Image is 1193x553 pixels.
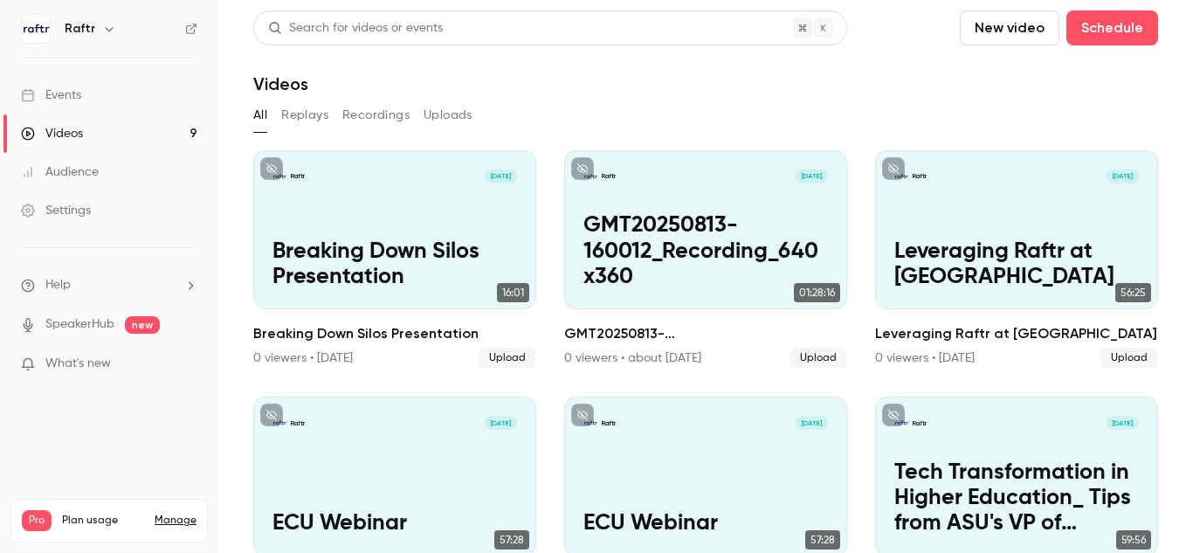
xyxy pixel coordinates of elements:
a: Breaking Down Silos PresentationRaftr[DATE]Breaking Down Silos Presentation16:01Breaking Down Sil... [253,150,536,369]
button: unpublished [882,157,905,180]
div: Events [21,86,81,104]
span: Upload [790,348,847,369]
p: Raftr [913,171,927,181]
li: Breaking Down Silos Presentation [253,150,536,369]
p: GMT20250813-160012_Recording_640x360 [583,213,828,290]
iframe: Noticeable Trigger [176,356,197,372]
div: 0 viewers • [DATE] [875,349,975,367]
h1: Videos [253,73,308,94]
button: unpublished [571,157,594,180]
h2: Leveraging Raftr at [GEOGRAPHIC_DATA] [875,323,1158,344]
p: Raftr [602,171,616,181]
section: Videos [253,10,1158,543]
span: 01:28:16 [794,283,840,302]
span: [DATE] [1107,416,1139,430]
p: Raftr [913,418,927,428]
div: 0 viewers • [DATE] [253,349,353,367]
button: Schedule [1066,10,1158,45]
span: 59:56 [1116,530,1151,550]
a: Manage [155,514,197,528]
p: ECU Webinar [272,511,517,536]
h6: Raftr [65,20,95,38]
p: Raftr [291,171,305,181]
h2: GMT20250813-160012_Recording_640x360 [564,323,847,344]
button: Recordings [342,101,410,129]
p: Raftr [291,418,305,428]
span: Upload [479,348,536,369]
button: unpublished [260,157,283,180]
div: Videos [21,125,83,142]
span: 57:28 [805,530,840,550]
p: Leveraging Raftr at [GEOGRAPHIC_DATA] [894,239,1139,291]
p: Breaking Down Silos Presentation [272,239,517,291]
button: All [253,101,267,129]
span: [DATE] [796,169,828,183]
div: 0 viewers • about [DATE] [564,349,701,367]
span: 16:01 [497,283,529,302]
span: new [125,316,160,334]
span: [DATE] [796,416,828,430]
div: Search for videos or events [268,19,443,38]
p: Tech Transformation in Higher Education_ Tips from ASU's VP of Technology for Deploying a Campus App [894,460,1139,537]
span: Pro [22,510,52,531]
a: Leveraging Raftr at St Margaret's CollegeRaftr[DATE]Leveraging Raftr at [GEOGRAPHIC_DATA]56:25Lev... [875,150,1158,369]
li: help-dropdown-opener [21,276,197,294]
span: Plan usage [62,514,144,528]
li: Leveraging Raftr at St Margaret's College [875,150,1158,369]
p: ECU Webinar [583,511,828,536]
div: Settings [21,202,91,219]
li: GMT20250813-160012_Recording_640x360 [564,150,847,369]
button: unpublished [260,404,283,426]
span: Help [45,276,71,294]
button: unpublished [882,404,905,426]
button: Uploads [424,101,472,129]
span: [DATE] [485,169,517,183]
button: New video [960,10,1059,45]
span: Upload [1100,348,1158,369]
span: 57:28 [494,530,529,550]
button: unpublished [571,404,594,426]
button: Replays [281,101,328,129]
a: SpeakerHub [45,315,114,334]
a: GMT20250813-160012_Recording_640x360Raftr[DATE]GMT20250813-160012_Recording_640x36001:28:16GMT202... [564,150,847,369]
h2: Breaking Down Silos Presentation [253,323,536,344]
p: Raftr [602,418,616,428]
span: [DATE] [485,416,517,430]
span: What's new [45,355,111,373]
span: 56:25 [1115,283,1151,302]
img: Raftr [22,15,50,43]
span: [DATE] [1107,169,1139,183]
div: Audience [21,163,99,181]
